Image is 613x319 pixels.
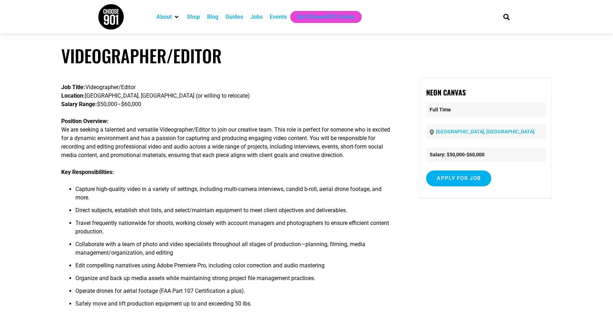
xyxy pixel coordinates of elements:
li: Collaborate with a team of photo and video specialists throughout all stages of production—planni... [75,240,396,261]
nav: Main nav [153,11,491,23]
a: Shop [187,13,200,21]
a: Get Choose901 Emails [297,13,355,21]
strong: Job Title: [61,84,85,91]
p: Videographer/Editor [GEOGRAPHIC_DATA], [GEOGRAPHIC_DATA] (or willing to relocate) $50,000–$60,000 [61,83,396,109]
li: Capture high-quality video in a variety of settings, including multi-camera interviews, candid b-... [75,185,396,206]
strong: Key Responsibilities: [61,169,114,175]
a: Events [270,13,287,21]
input: Apply for job [426,170,491,186]
li: Salary: $50,000-$60,000 [426,147,545,162]
li: Organize and back up media assets while maintaining strong project file management practices. [75,274,396,287]
a: Jobs [250,13,263,21]
h1: Videographer/Editor [61,45,552,66]
p: Full Time [426,103,545,117]
li: Direct subjects, establish shot lists, and select/maintain equipment to meet client objectives an... [75,206,396,219]
li: Edit compelling narratives using Adobe Premiere Pro, including color correction and audio mastering [75,261,396,274]
a: About [156,13,172,21]
strong: Location: [61,92,85,99]
strong: Position Overview: [61,118,109,124]
a: Blog [207,13,218,21]
a: [GEOGRAPHIC_DATA], [GEOGRAPHIC_DATA] [436,129,534,134]
div: Search [501,11,512,23]
strong: Neon Canvas [426,87,466,98]
li: Safely move and lift production equipment up to and exceeding 50 lbs. [75,300,396,312]
li: Operate drones for aerial footage (FAA Part 107 Certification a plus). [75,287,396,300]
li: Travel frequently nationwide for shoots, working closely with account managers and photographers ... [75,219,396,240]
p: We are seeking a talented and versatile Videographer/Editor to join our creative team. This role ... [61,117,396,159]
div: About [153,11,183,23]
strong: Salary Range: [61,101,97,108]
a: Guides [225,13,243,21]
